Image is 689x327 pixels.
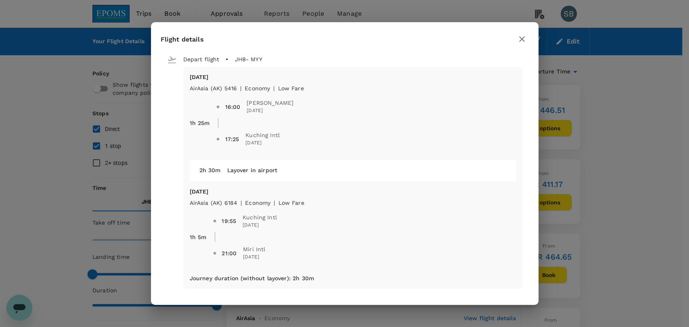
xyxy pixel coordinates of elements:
p: AirAsia (AK) 6184 [190,199,238,207]
span: [DATE] [245,139,280,147]
span: | [274,200,275,206]
span: | [273,85,274,92]
p: JHB - MYY [235,55,262,63]
span: Miri Intl [243,245,265,253]
div: 21:00 [222,249,237,257]
p: Depart flight [183,55,220,63]
p: economy [245,199,270,207]
p: Low Fare [278,84,304,92]
div: 17:25 [225,135,239,143]
div: 19:55 [222,217,236,225]
p: AirAsia (AK) 5416 [190,84,237,92]
span: Kuching Intl [245,131,280,139]
p: [DATE] [190,73,516,81]
span: [DATE] [247,107,293,115]
span: Flight details [161,35,204,43]
span: [DATE] [243,253,265,261]
p: 1h 5m [190,233,207,241]
p: economy [245,84,270,92]
span: [DATE] [243,221,277,229]
span: Layover in airport [227,167,277,173]
p: [DATE] [190,187,516,196]
span: Kuching Intl [243,213,277,221]
p: Low Fare [278,199,304,207]
span: | [241,200,242,206]
span: 2h 30m [199,167,221,173]
p: Journey duration (without layover) : 2h 30m [190,274,314,282]
p: 1h 25m [190,119,210,127]
span: | [240,85,241,92]
div: 16:00 [225,103,240,111]
span: [PERSON_NAME] [247,99,293,107]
